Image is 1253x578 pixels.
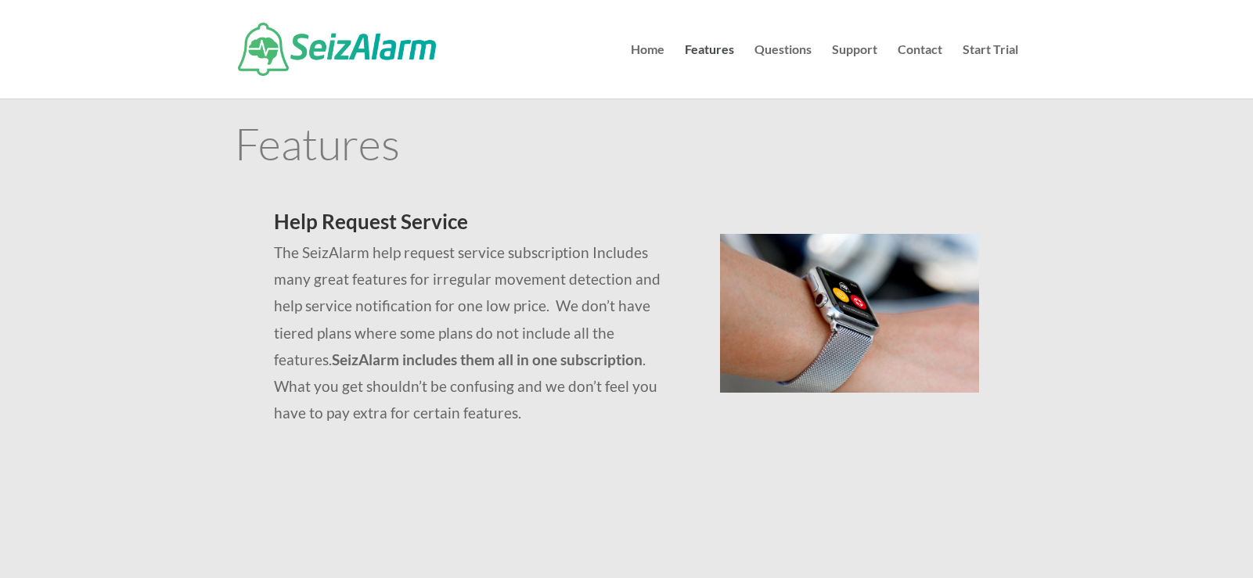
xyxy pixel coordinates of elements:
h2: Help Request Service [274,211,682,239]
a: Features [685,44,734,99]
img: seizalarm-on-wrist [720,234,979,393]
a: Start Trial [963,44,1018,99]
h1: Features [235,121,1018,173]
iframe: Help widget launcher [1114,517,1236,561]
img: SeizAlarm [238,23,436,76]
a: Questions [754,44,812,99]
a: Contact [898,44,942,99]
a: Support [832,44,877,99]
p: The SeizAlarm help request service subscription Includes many great features for irregular moveme... [274,239,682,426]
strong: SeizAlarm includes them all in one subscription [332,350,643,368]
a: Home [631,44,664,99]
